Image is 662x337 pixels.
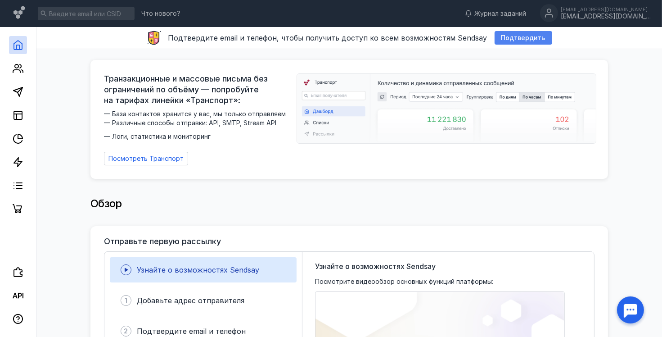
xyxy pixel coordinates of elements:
[104,237,221,246] h3: Отправьте первую рассылку
[104,152,188,165] a: Посмотреть Транспорт
[104,73,291,106] span: Транзакционные и массовые письма без ограничений по объёму — попробуйте на тарифах линейки «Транс...
[137,265,259,274] span: Узнайте о возможностях Sendsay
[104,109,291,141] span: — База контактов хранится у вас, мы только отправляем — Различные способы отправки: API, SMTP, St...
[137,10,185,17] a: Что нового?
[297,74,596,143] img: dashboard-transport-banner
[90,197,122,210] span: Обзор
[495,31,552,45] button: Подтвердить
[561,7,651,12] div: [EMAIL_ADDRESS][DOMAIN_NAME]
[38,7,135,20] input: Введите email или CSID
[125,296,127,305] span: 1
[501,34,545,42] span: Подтвердить
[137,327,246,336] span: Подтвердите email и телефон
[108,155,184,163] span: Посмотреть Транспорт
[168,33,487,42] span: Подтвердите email и телефон, чтобы получить доступ ко всем возможностям Sendsay
[315,261,436,272] span: Узнайте о возможностях Sendsay
[141,10,180,17] span: Что нового?
[474,9,526,18] span: Журнал заданий
[137,296,244,305] span: Добавьте адрес отправителя
[561,13,651,20] div: [EMAIL_ADDRESS][DOMAIN_NAME]
[460,9,531,18] a: Журнал заданий
[124,327,128,336] span: 2
[315,277,493,286] span: Посмотрите видеообзор основных функций платформы:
